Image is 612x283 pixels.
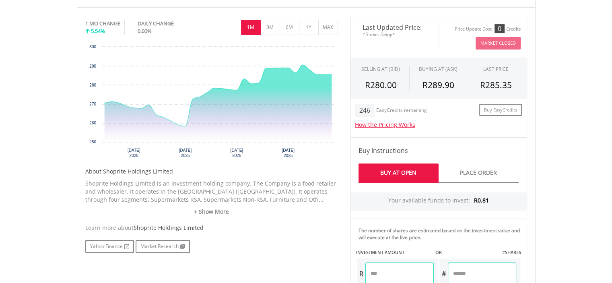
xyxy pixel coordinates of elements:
div: Chart. Highcharts interactive chart. [85,43,338,163]
div: SELLING AT (BID) [361,66,400,72]
span: R289.90 [422,79,454,91]
button: 6M [280,20,299,35]
div: LAST PRICE [483,66,509,72]
text: 300 [89,45,96,49]
div: DAILY CHANGE [138,20,201,27]
label: INVESTMENT AMOUNT [356,249,404,256]
button: 1M [241,20,261,35]
button: Market Closed [476,37,521,50]
span: 0.00% [138,27,152,35]
svg: Interactive chart [85,43,338,163]
div: Price Update Cost: [455,26,493,32]
h4: Buy Instructions [359,146,519,155]
text: [DATE] 2025 [179,148,192,158]
button: MAX [318,20,338,35]
text: 280 [89,83,96,87]
label: -OR- [433,249,443,256]
span: Last Updated Price: [356,24,433,31]
text: [DATE] 2025 [230,148,243,158]
text: [DATE] 2025 [282,148,295,158]
div: Your available funds to invest: [350,192,527,211]
a: Buy At Open [359,163,439,183]
span: R0.81 [474,196,489,204]
div: Credits [506,26,521,32]
span: BUYING AT (ASK) [419,66,457,72]
span: 15-min. Delay* [356,31,433,38]
text: [DATE] 2025 [127,148,140,158]
button: 1Y [299,20,319,35]
div: 0 [495,24,505,33]
a: Market Research [136,240,190,253]
text: 250 [89,140,96,144]
div: 246 [355,104,375,117]
a: Yahoo Finance [85,240,134,253]
a: + Show More [85,208,338,216]
h5: About Shoprite Holdings Limited [85,167,338,176]
div: EasyCredits remaining [376,107,427,114]
text: 260 [89,121,96,125]
text: 290 [89,64,96,68]
p: Shoprite Holdings Limited is an investment holding company. The Company is a food retailer and wh... [85,180,338,204]
span: R285.35 [480,79,512,91]
div: 1 MO CHANGE [85,20,120,27]
text: 270 [89,102,96,106]
div: The number of shares are estimated based on the investment value and will execute at the live price. [359,227,523,241]
span: 5.54% [91,27,105,35]
span: R280.00 [365,79,397,91]
a: Place Order [439,163,519,183]
div: Learn more about [85,224,338,232]
span: Shoprite Holdings Limited [134,224,204,231]
label: #SHARES [502,249,521,256]
a: Buy EasyCredits [479,104,522,116]
button: 3M [260,20,280,35]
a: How the Pricing Works [355,121,415,128]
